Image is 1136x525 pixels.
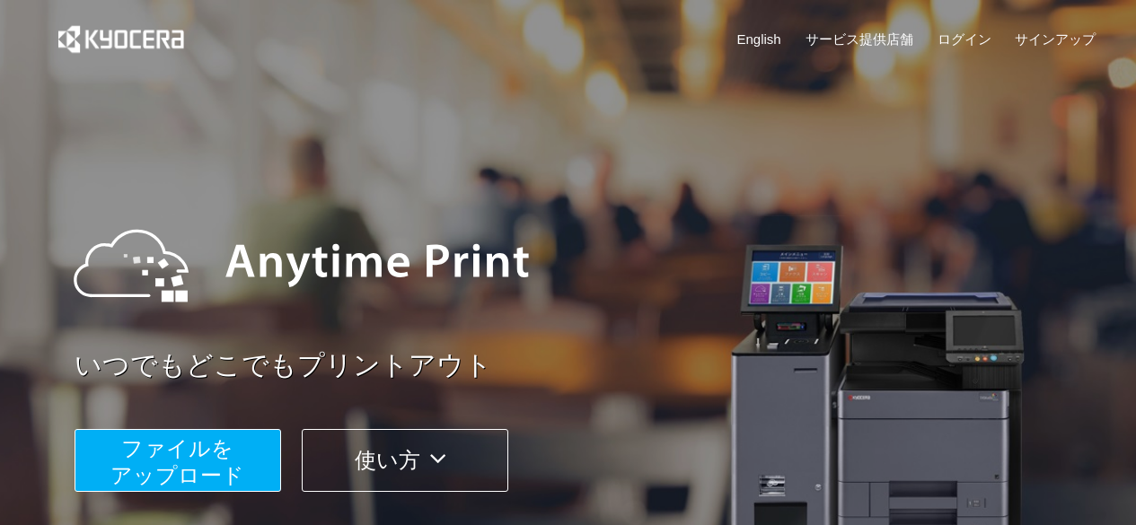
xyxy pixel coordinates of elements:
[938,30,991,48] a: ログイン
[806,30,913,48] a: サービス提供店舗
[302,429,508,492] button: 使い方
[737,30,781,48] a: English
[75,429,281,492] button: ファイルを​​アップロード
[75,346,1107,385] a: いつでもどこでもプリントアウト
[1015,30,1096,48] a: サインアップ
[110,436,244,487] span: ファイルを ​​アップロード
